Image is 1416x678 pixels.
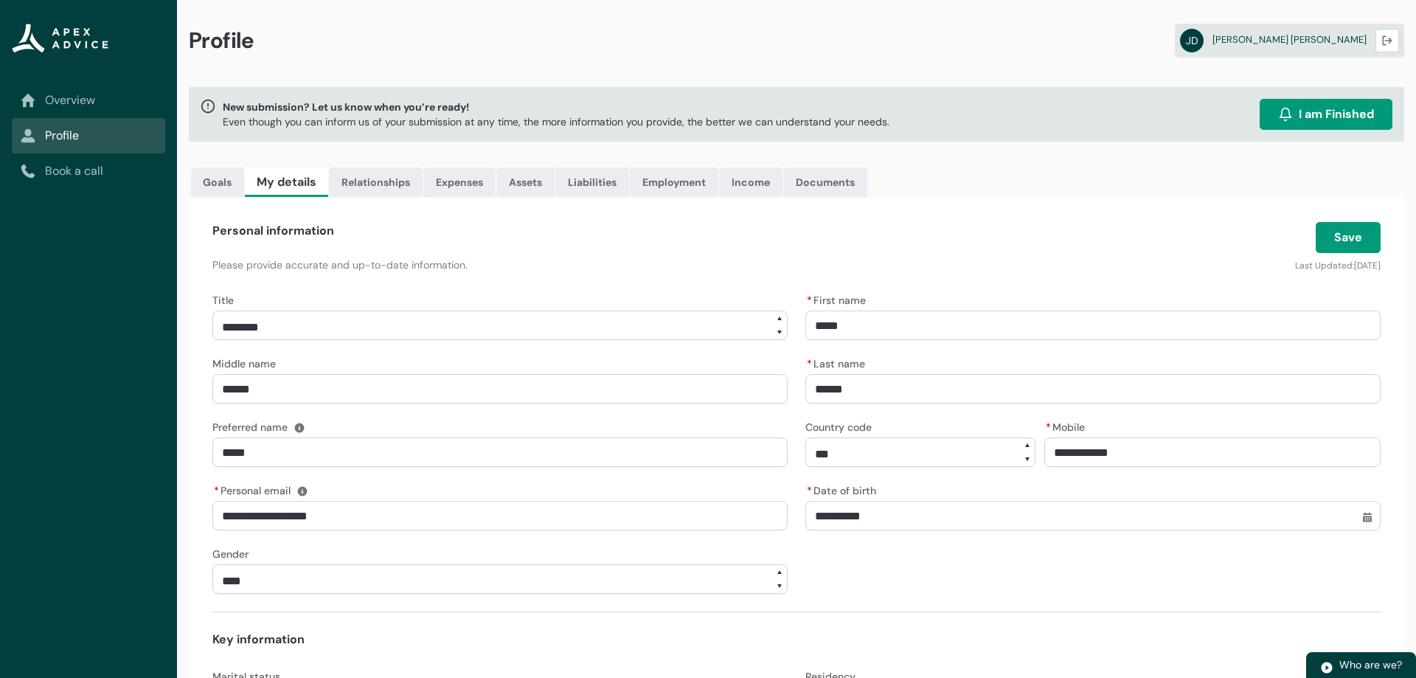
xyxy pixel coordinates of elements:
[630,167,718,197] a: Employment
[805,480,882,498] label: Date of birth
[223,114,889,129] p: Even though you can inform us of your submission at any time, the more information you provide, t...
[212,547,249,561] span: Gender
[189,27,254,55] span: Profile
[1260,99,1392,130] button: I am Finished
[214,484,219,497] abbr: required
[1044,417,1091,435] label: Mobile
[21,127,156,145] a: Profile
[805,421,872,434] span: Country code
[191,167,244,197] a: Goals
[805,353,871,371] label: Last name
[212,222,334,240] h4: Personal information
[1339,658,1402,671] span: Who are we?
[21,162,156,180] a: Book a call
[807,294,812,307] abbr: required
[1299,105,1374,123] span: I am Finished
[212,480,296,498] label: Personal email
[496,167,555,197] a: Assets
[1212,33,1367,46] span: [PERSON_NAME] [PERSON_NAME]
[212,257,985,272] p: Please provide accurate and up-to-date information.
[212,417,294,435] label: Preferred name
[807,484,812,497] abbr: required
[555,167,629,197] a: Liabilities
[212,631,1381,648] h4: Key information
[1175,24,1404,58] a: JD[PERSON_NAME] [PERSON_NAME]
[719,167,782,197] a: Income
[1375,29,1399,52] button: Logout
[807,357,812,370] abbr: required
[805,290,872,308] label: First name
[12,83,165,189] nav: Sub page
[1320,661,1333,674] img: play.svg
[1316,222,1381,253] button: Save
[212,353,282,371] label: Middle name
[1180,29,1204,52] abbr: JD
[1354,260,1381,271] lightning-formatted-date-time: [DATE]
[223,100,889,114] span: New submission? Let us know when you’re ready!
[12,24,108,53] img: Apex Advice Group
[783,167,867,197] a: Documents
[21,91,156,109] a: Overview
[423,167,496,197] a: Expenses
[245,167,328,197] a: My details
[212,294,234,307] span: Title
[1278,107,1293,122] img: alarm.svg
[329,167,423,197] a: Relationships
[1046,421,1051,434] abbr: required
[1295,260,1354,271] lightning-formatted-text: Last Updated:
